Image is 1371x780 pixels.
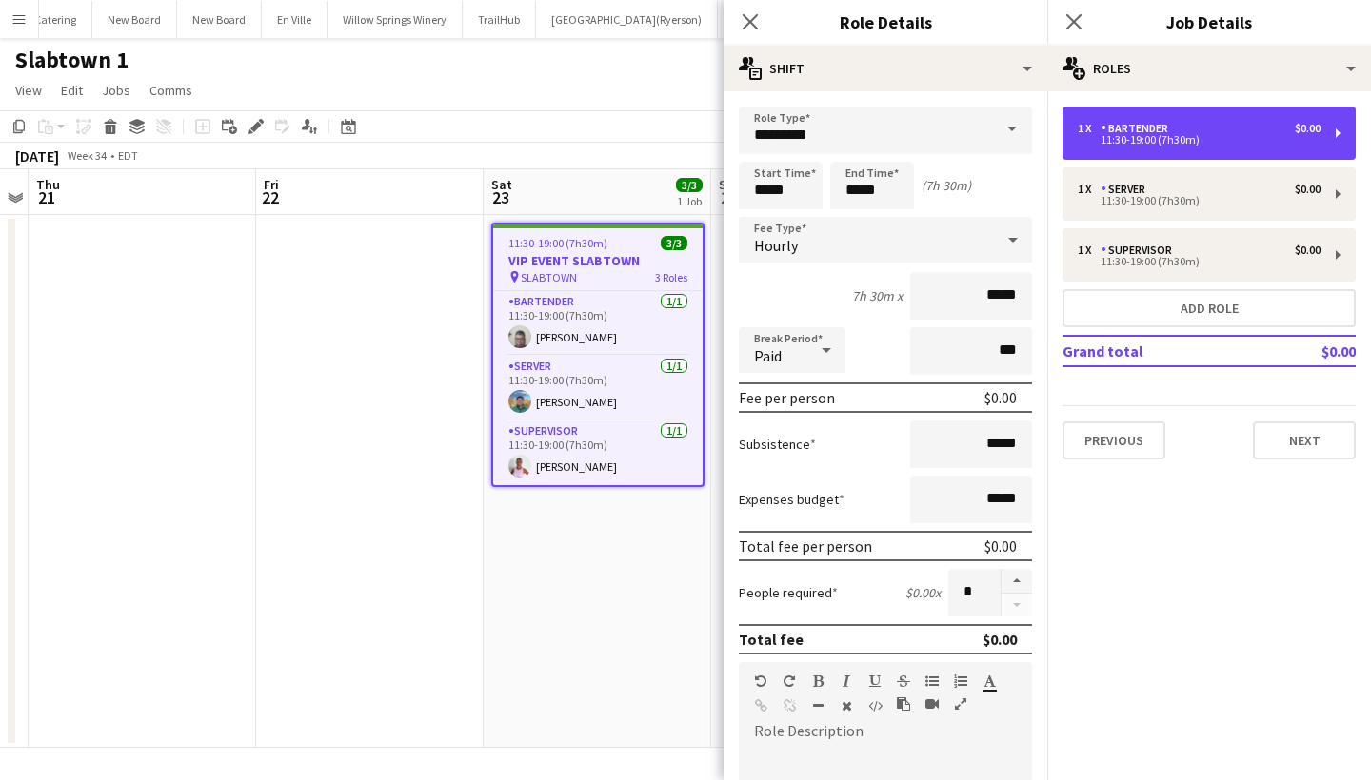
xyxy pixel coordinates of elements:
[463,1,536,38] button: TrailHub
[840,698,853,713] button: Clear Formatting
[1295,244,1321,257] div: $0.00
[905,584,941,601] div: $0.00 x
[811,698,825,713] button: Horizontal Line
[868,673,882,689] button: Underline
[739,630,804,649] div: Total fee
[897,673,910,689] button: Strikethrough
[118,148,138,163] div: EDT
[739,536,872,556] div: Total fee per person
[716,186,742,208] span: 24
[677,194,702,208] div: 1 Job
[61,82,83,99] span: Edit
[1078,244,1101,257] div: 1 x
[1078,183,1101,196] div: 1 x
[739,584,838,601] label: People required
[983,630,1017,649] div: $0.00
[984,536,1017,556] div: $0.00
[811,673,825,689] button: Bold
[1253,421,1356,459] button: Next
[661,236,687,250] span: 3/3
[149,82,192,99] span: Comms
[142,78,200,103] a: Comms
[102,82,130,99] span: Jobs
[783,673,796,689] button: Redo
[719,176,742,193] span: Sun
[508,236,607,250] span: 11:30-19:00 (7h30m)
[739,388,835,407] div: Fee per person
[1078,122,1101,135] div: 1 x
[655,270,687,284] span: 3 Roles
[36,176,60,193] span: Thu
[521,270,577,284] span: SLABTOWN
[262,1,328,38] button: En Ville
[264,176,279,193] span: Fri
[724,46,1047,91] div: Shift
[954,696,967,712] button: Fullscreen
[261,186,279,208] span: 22
[922,177,971,194] div: (7h 30m)
[8,78,50,103] a: View
[954,673,967,689] button: Ordered List
[754,346,782,365] span: Paid
[840,673,853,689] button: Italic
[925,696,939,712] button: Insert video
[177,1,262,38] button: New Board
[15,46,129,74] h1: Slabtown 1
[1063,289,1356,327] button: Add role
[868,698,882,713] button: HTML Code
[15,146,59,166] div: [DATE]
[92,1,177,38] button: New Board
[754,236,798,255] span: Hourly
[1002,569,1032,594] button: Increase
[53,78,90,103] a: Edit
[718,1,862,38] button: [PERSON_NAME] Group
[94,78,138,103] a: Jobs
[724,10,1047,34] h3: Role Details
[852,287,903,304] div: 7h 30m x
[491,176,512,193] span: Sat
[897,696,910,712] button: Paste as plain text
[739,491,844,508] label: Expenses budget
[493,291,703,356] app-card-role: BARTENDER1/111:30-19:00 (7h30m)[PERSON_NAME]
[1101,244,1180,257] div: SUPERVISOR
[488,186,512,208] span: 23
[676,178,703,192] span: 3/3
[536,1,718,38] button: [GEOGRAPHIC_DATA](Ryerson)
[1101,122,1176,135] div: BARTENDER
[1295,122,1321,135] div: $0.00
[491,223,705,487] app-job-card: 11:30-19:00 (7h30m)3/3VIP EVENT SLABTOWN SLABTOWN3 RolesBARTENDER1/111:30-19:00 (7h30m)[PERSON_NA...
[493,356,703,420] app-card-role: SERVER1/111:30-19:00 (7h30m)[PERSON_NAME]
[925,673,939,689] button: Unordered List
[33,186,60,208] span: 21
[15,82,42,99] span: View
[754,673,767,689] button: Undo
[1078,257,1321,266] div: 11:30-19:00 (7h30m)
[1295,183,1321,196] div: $0.00
[63,148,110,163] span: Week 34
[493,252,703,269] h3: VIP EVENT SLABTOWN
[983,673,996,689] button: Text Color
[1063,421,1165,459] button: Previous
[984,388,1017,407] div: $0.00
[739,436,816,453] label: Subsistence
[1078,135,1321,145] div: 11:30-19:00 (7h30m)
[493,420,703,485] app-card-role: SUPERVISOR1/111:30-19:00 (7h30m)[PERSON_NAME]
[1047,10,1371,34] h3: Job Details
[328,1,463,38] button: Willow Springs Winery
[1047,46,1371,91] div: Roles
[1063,336,1266,366] td: Grand total
[1266,336,1356,366] td: $0.00
[1101,183,1153,196] div: SERVER
[1078,196,1321,205] div: 11:30-19:00 (7h30m)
